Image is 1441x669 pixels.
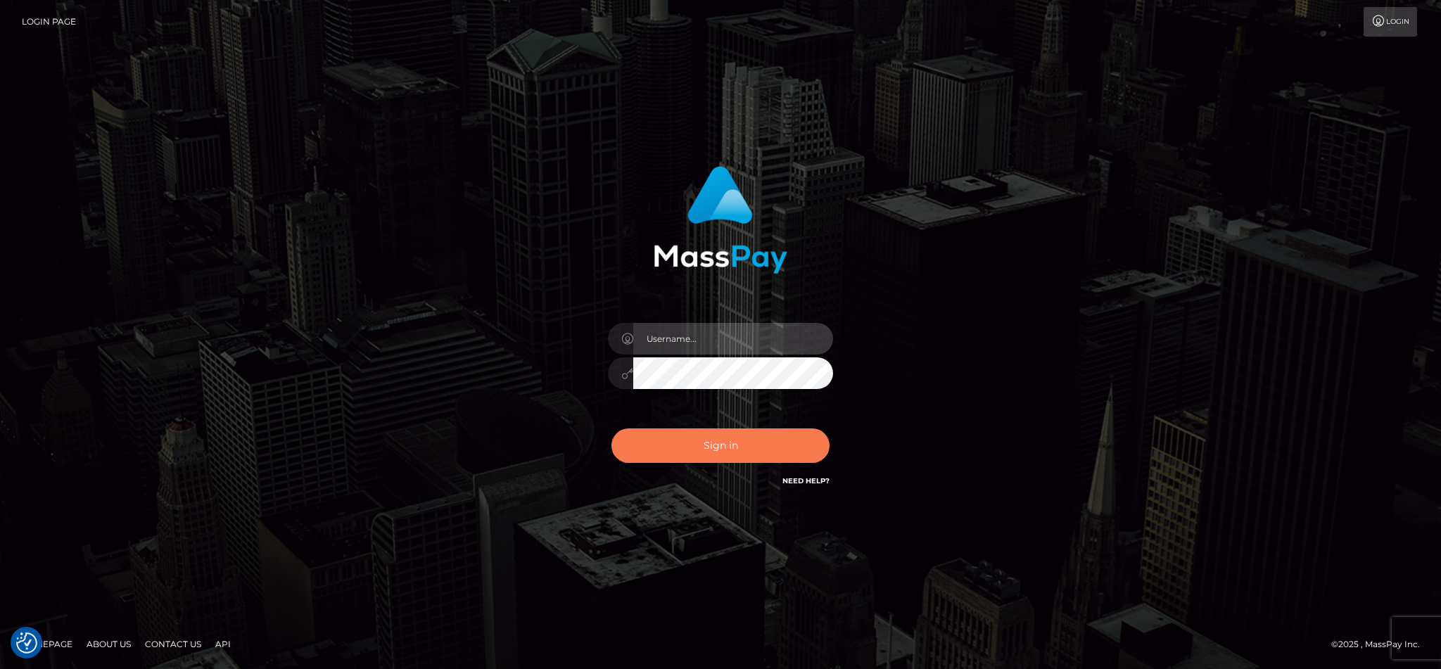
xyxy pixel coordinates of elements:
div: © 2025 , MassPay Inc. [1331,637,1430,652]
a: API [210,633,236,655]
a: Need Help? [782,476,830,485]
button: Consent Preferences [16,632,37,654]
a: Login [1364,7,1417,37]
a: Contact Us [139,633,207,655]
a: About Us [81,633,137,655]
button: Sign in [611,428,830,463]
img: MassPay Login [654,166,787,274]
a: Login Page [22,7,76,37]
input: Username... [633,323,833,355]
img: Revisit consent button [16,632,37,654]
a: Homepage [15,633,78,655]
